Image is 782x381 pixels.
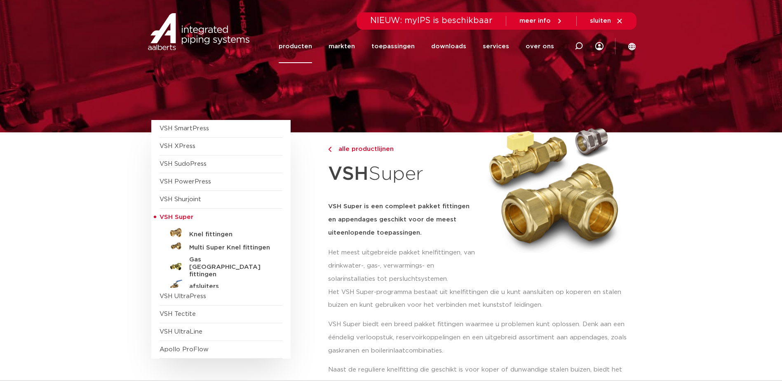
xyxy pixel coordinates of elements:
p: Het VSH Super-programma bestaat uit knelfittingen die u kunt aansluiten op koperen en stalen buiz... [328,286,631,312]
a: VSH Shurjoint [160,196,201,202]
a: VSH XPress [160,143,195,149]
a: markten [329,30,355,63]
h5: Knel fittingen [189,231,271,238]
h5: Gas [GEOGRAPHIC_DATA] fittingen [189,256,271,278]
a: VSH SudoPress [160,161,207,167]
p: Het meest uitgebreide pakket knelfittingen, van drinkwater-, gas-, verwarmings- en solarinstallat... [328,246,477,286]
img: chevron-right.svg [328,147,331,152]
a: Apollo ProFlow [160,346,209,353]
a: VSH UltraPress [160,293,206,299]
a: VSH PowerPress [160,179,211,185]
h5: afsluiters [189,283,271,290]
a: VSH SmartPress [160,125,209,132]
p: VSH Super biedt een breed pakket fittingen waarmee u problemen kunt oplossen. Denk aan een ééndel... [328,318,631,357]
a: Gas [GEOGRAPHIC_DATA] fittingen [160,253,282,278]
span: meer info [519,18,551,24]
span: NIEUW: myIPS is beschikbaar [370,16,493,25]
h5: VSH Super is een compleet pakket fittingen en appendages geschikt voor de meest uiteenlopende toe... [328,200,477,240]
h1: Super [328,158,477,190]
a: Multi Super Knel fittingen [160,240,282,253]
a: downloads [431,30,466,63]
a: services [483,30,509,63]
div: my IPS [595,30,604,63]
strong: VSH [328,165,369,183]
a: Knel fittingen [160,226,282,240]
a: VSH UltraLine [160,329,202,335]
a: VSH Tectite [160,311,196,317]
h5: Multi Super Knel fittingen [189,244,271,252]
a: sluiten [590,17,623,25]
nav: Menu [279,30,554,63]
a: toepassingen [371,30,415,63]
span: VSH Super [160,214,193,220]
span: alle productlijnen [333,146,394,152]
span: sluiten [590,18,611,24]
a: producten [279,30,312,63]
a: alle productlijnen [328,144,477,154]
a: meer info [519,17,563,25]
a: afsluiters [160,278,282,292]
a: over ons [526,30,554,63]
